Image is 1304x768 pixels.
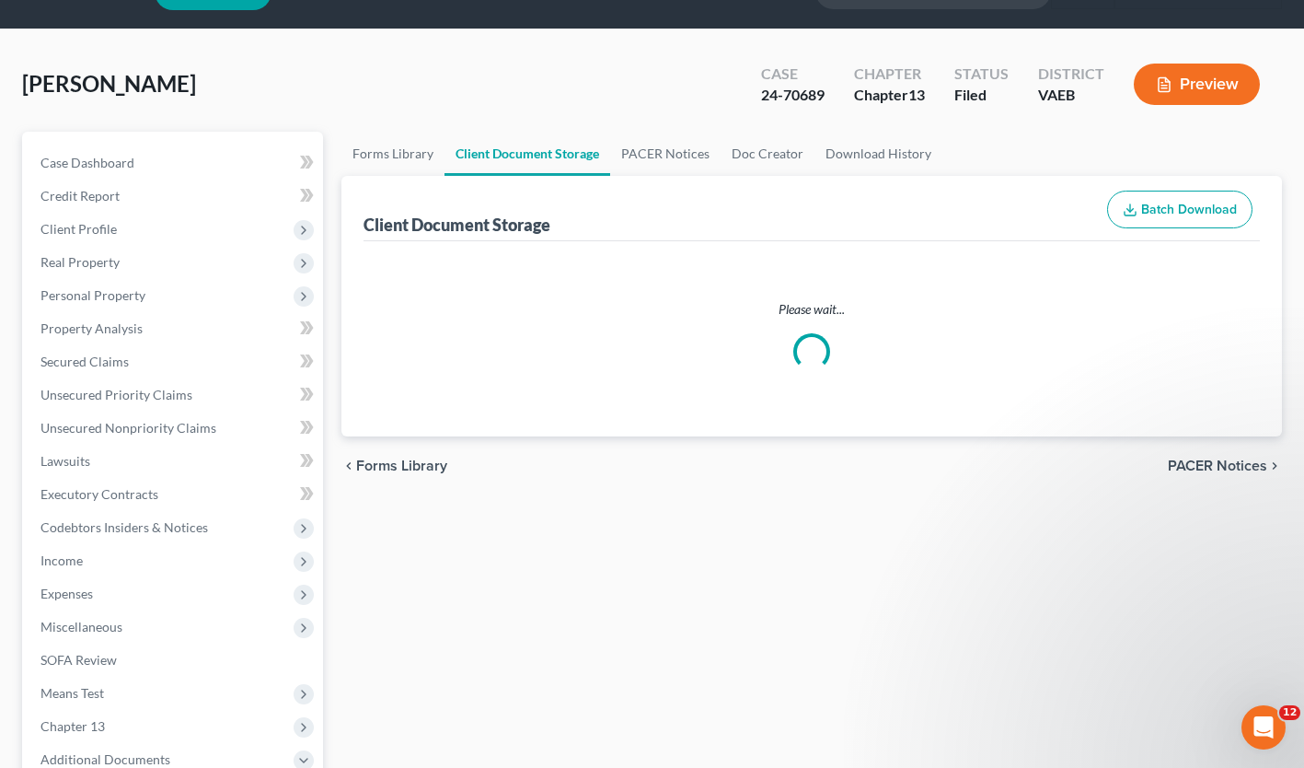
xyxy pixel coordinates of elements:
[1038,64,1104,85] div: District
[341,132,444,176] a: Forms Library
[40,320,143,336] span: Property Analysis
[26,412,323,445] a: Unsecured Nonpriority Claims
[22,70,196,97] span: [PERSON_NAME]
[954,64,1009,85] div: Status
[40,553,83,568] span: Income
[610,132,721,176] a: PACER Notices
[40,619,122,634] span: Miscellaneous
[40,519,208,535] span: Codebtors Insiders & Notices
[26,445,323,478] a: Lawsuits
[1038,85,1104,106] div: VAEB
[1279,705,1300,720] span: 12
[26,180,323,213] a: Credit Report
[26,644,323,677] a: SOFA Review
[1134,64,1260,105] button: Preview
[40,751,170,767] span: Additional Documents
[1241,705,1286,750] iframe: Intercom live chat
[954,85,1009,106] div: Filed
[356,459,447,473] span: Forms Library
[367,300,1256,319] p: Please wait...
[1168,459,1282,473] button: PACER Notices chevron_right
[40,221,117,237] span: Client Profile
[40,652,117,668] span: SOFA Review
[40,420,216,436] span: Unsecured Nonpriority Claims
[40,486,158,502] span: Executory Contracts
[26,345,323,378] a: Secured Claims
[40,155,134,170] span: Case Dashboard
[721,132,814,176] a: Doc Creator
[40,188,120,204] span: Credit Report
[40,586,93,601] span: Expenses
[40,387,192,402] span: Unsecured Priority Claims
[40,685,104,701] span: Means Test
[854,64,925,85] div: Chapter
[908,86,925,103] span: 13
[364,214,550,236] div: Client Document Storage
[40,287,145,303] span: Personal Property
[26,478,323,511] a: Executory Contracts
[761,64,825,85] div: Case
[40,453,90,469] span: Lawsuits
[444,132,610,176] a: Client Document Storage
[1107,191,1252,229] button: Batch Download
[761,85,825,106] div: 24-70689
[26,378,323,412] a: Unsecured Priority Claims
[854,85,925,106] div: Chapter
[26,146,323,180] a: Case Dashboard
[814,132,942,176] a: Download History
[1168,459,1267,473] span: PACER Notices
[341,459,356,473] i: chevron_left
[1141,202,1237,217] span: Batch Download
[40,718,105,734] span: Chapter 13
[40,354,129,369] span: Secured Claims
[341,459,447,473] button: chevron_left Forms Library
[40,254,120,270] span: Real Property
[26,312,323,345] a: Property Analysis
[1267,459,1282,473] i: chevron_right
